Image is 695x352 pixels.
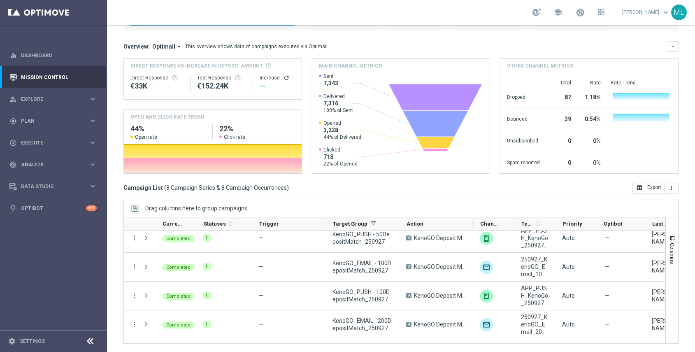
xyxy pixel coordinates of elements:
button: track_changes Analyze keyboard_arrow_right [9,161,97,168]
div: €152,238 [197,81,246,91]
div: Press SPACE to select this row. [124,282,155,310]
div: Rate Trend [611,79,672,86]
colored-tag: Completed [162,234,195,242]
a: Dashboard [21,44,97,66]
div: This overview shows data of campaigns executed via Optimail [185,43,328,50]
span: A [406,235,411,240]
div: €32,997 [130,81,184,91]
div: Bounced [507,112,540,125]
span: Clicked [323,147,358,153]
h3: Overview: [123,43,150,50]
button: more_vert [131,321,138,328]
span: 44% of Delivered [323,134,361,140]
span: Target Group [333,221,367,227]
div: Optimail [480,318,493,331]
i: play_circle_outline [9,139,17,147]
span: KenoGO Deposit Match [414,292,466,299]
span: Statuses [204,221,226,227]
button: lightbulb Optibot +10 [9,205,97,212]
span: keyboard_arrow_down [661,8,670,17]
div: Tina Wang [652,231,679,245]
span: Open rate [135,134,157,140]
div: Data Studio [9,183,89,190]
i: track_changes [9,161,17,168]
i: refresh [227,220,234,227]
span: 7,316 [323,100,353,107]
img: OptiMobile Push [480,232,493,245]
button: refresh [283,75,290,81]
span: Delivered [323,93,353,100]
div: Total [550,79,571,86]
div: Mission Control [9,66,97,88]
button: more_vert [131,263,138,270]
div: Plan [9,117,89,125]
span: Columns [669,243,676,264]
h2: 22% [219,124,295,134]
span: Data Studio [21,184,89,189]
h2: 44% [130,124,206,134]
span: Plan [21,119,89,124]
img: Optimail [480,261,493,274]
span: 22% of Opened [323,161,358,167]
span: APP_PUSH_KenoGo_250927_MatchDeposit50 [521,227,548,249]
button: gps_fixed Plan keyboard_arrow_right [9,118,97,124]
span: KenoGO_PUSH - 50DepositMatch_250927 [332,231,392,245]
span: Auto [562,321,575,328]
div: Dashboard [9,44,97,66]
colored-tag: Completed [162,292,195,300]
div: 1 [203,234,211,242]
i: open_in_browser [636,184,643,191]
h4: Other channel metrics [507,62,573,70]
span: 250927_KenoGO_Email_100DepositMatch [521,256,548,278]
div: 1.18% [581,90,601,103]
button: Mission Control [9,74,97,81]
div: OptiMobile Push [480,289,493,303]
span: school [553,8,563,17]
i: keyboard_arrow_right [89,182,97,190]
i: arrow_drop_down [175,43,183,50]
span: Sent [323,73,338,79]
div: 0% [581,155,601,168]
span: Channel [480,221,500,227]
span: Completed [166,294,191,299]
span: 718 [323,153,358,161]
button: Data Studio keyboard_arrow_right [9,183,97,190]
span: 3,228 [323,126,361,134]
div: 1 [203,263,211,270]
i: settings [8,338,16,345]
i: gps_fixed [9,117,17,125]
span: Execute [21,140,89,145]
div: play_circle_outline Execute keyboard_arrow_right [9,140,97,146]
span: Templates [521,221,533,227]
div: Tina Wang [652,259,679,274]
span: ( [164,184,166,191]
i: keyboard_arrow_right [89,139,97,147]
span: Priority [563,221,582,227]
span: ) [287,184,289,191]
span: Drag columns here to group campaigns [145,205,247,212]
div: Tina Wang [652,288,679,303]
div: 0.54% [581,112,601,125]
i: keyboard_arrow_down [670,44,676,49]
span: 100% of Sent [323,107,353,114]
i: more_vert [131,292,138,299]
colored-tag: Completed [162,263,195,271]
span: — [605,292,609,299]
span: — [259,321,263,328]
div: Test Response [197,75,246,81]
a: Mission Control [21,66,97,88]
button: keyboard_arrow_down [668,41,679,52]
span: Calculate column [533,219,541,228]
div: Rate [581,79,601,86]
div: 39 [550,112,571,125]
div: 87 [550,90,571,103]
div: Tina Wang [652,317,679,332]
span: KenoGO_PUSH - 100DepositMatch_250927 [332,288,392,303]
div: Press SPACE to select this row. [124,253,155,282]
multiple-options-button: Export to CSV [632,184,679,191]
